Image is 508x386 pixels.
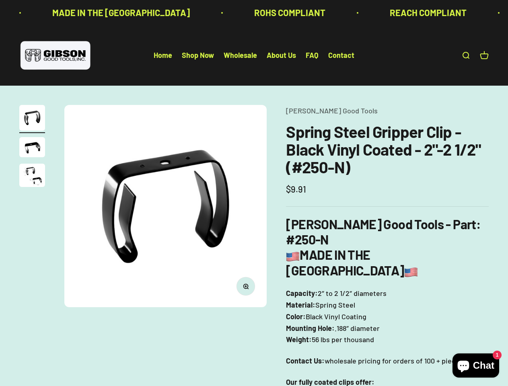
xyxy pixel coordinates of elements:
[388,6,465,20] p: REACH COMPLIANT
[182,51,214,60] a: Shop Now
[335,322,380,334] span: .188″ diameter
[306,311,366,322] span: Black Vinyl Coating
[19,105,45,133] button: Go to item 1
[19,164,45,187] img: close up of a spring steel gripper clip, tool clip, durable, secure holding, Excellent corrosion ...
[286,356,325,365] strong: Contact Us:
[19,137,45,160] button: Go to item 2
[286,335,312,344] b: Weight:
[19,137,45,157] img: close up of a spring steel gripper clip, tool clip, durable, secure holding, Excellent corrosion ...
[318,287,387,299] span: 2″ to 2 1/2″ diameters
[286,300,315,309] b: Material:
[306,51,319,60] a: FAQ
[253,6,324,20] p: ROHS COMPLIANT
[64,105,267,307] img: Gripper clip, made & shipped from the USA!
[286,123,489,176] h1: Spring Steel Gripper Clip - Black Vinyl Coated - 2"-2 1/2" (#250-N)
[286,312,306,321] b: Color:
[286,216,481,247] b: [PERSON_NAME] Good Tools - Part: #250-N
[19,164,45,189] button: Go to item 3
[286,247,418,277] b: MADE IN THE [GEOGRAPHIC_DATA]
[286,182,306,196] sale-price: $9.91
[51,6,188,20] p: MADE IN THE [GEOGRAPHIC_DATA]
[286,324,335,333] b: Mounting Hole:
[450,353,502,380] inbox-online-store-chat: Shopify online store chat
[312,334,374,345] span: 56 lbs per thousand
[315,299,355,311] span: Spring Steel
[328,51,354,60] a: Contact
[286,289,318,298] b: Capacity:
[267,51,296,60] a: About Us
[19,105,45,131] img: Gripper clip, made & shipped from the USA!
[224,51,257,60] a: Wholesale
[286,106,378,115] a: [PERSON_NAME] Good Tools
[286,355,489,367] p: wholesale pricing for orders of 100 + pieces
[154,51,172,60] a: Home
